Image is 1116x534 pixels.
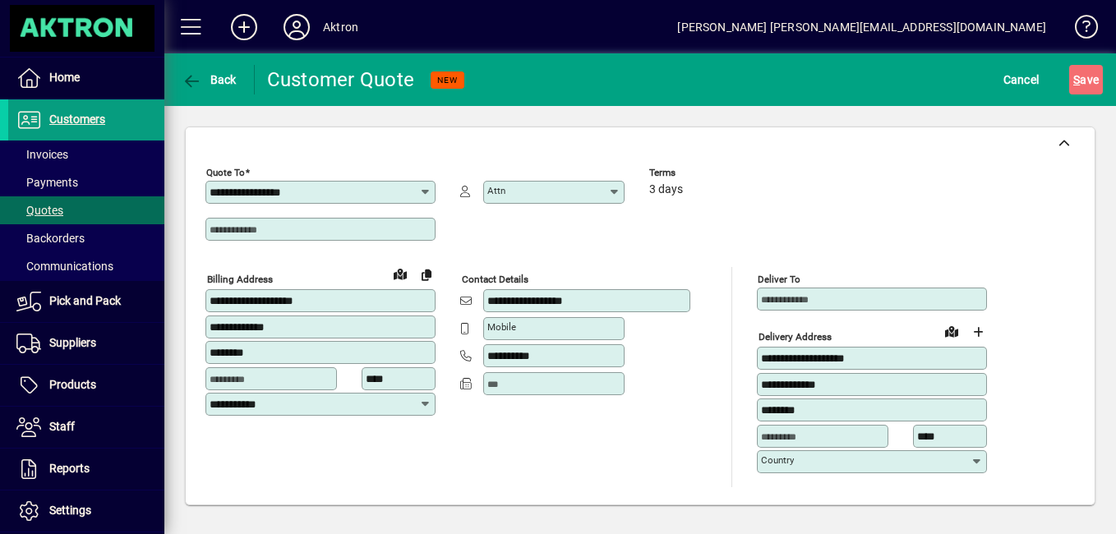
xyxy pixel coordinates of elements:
app-page-header-button: Back [164,65,255,94]
div: Customer Quote [267,67,415,93]
a: Communications [8,252,164,280]
button: Copy to Delivery address [413,261,440,288]
span: Quotes [16,204,63,217]
a: Invoices [8,140,164,168]
a: View on map [387,260,413,287]
span: Payments [16,176,78,189]
mat-label: Quote To [206,167,245,178]
button: Back [178,65,241,94]
a: View on map [938,318,965,344]
div: Aktron [323,14,358,40]
span: Suppliers [49,336,96,349]
button: Profile [270,12,323,42]
a: Knowledge Base [1063,3,1095,57]
a: Pick and Pack [8,281,164,322]
span: Products [49,378,96,391]
span: Terms [649,168,748,178]
span: Backorders [16,232,85,245]
span: Staff [49,420,75,433]
span: Reports [49,462,90,475]
div: [PERSON_NAME] [PERSON_NAME][EMAIL_ADDRESS][DOMAIN_NAME] [677,14,1046,40]
span: Communications [16,260,113,273]
a: Staff [8,407,164,448]
a: Home [8,58,164,99]
span: Cancel [1003,67,1040,93]
span: Back [182,73,237,86]
span: ave [1073,67,1099,93]
a: Settings [8,490,164,532]
a: Products [8,365,164,406]
mat-label: Mobile [487,321,516,333]
a: Payments [8,168,164,196]
span: Home [49,71,80,84]
span: S [1073,73,1080,86]
a: Backorders [8,224,164,252]
mat-label: Deliver To [758,274,800,285]
span: Pick and Pack [49,294,121,307]
span: Settings [49,504,91,517]
mat-label: Country [761,454,794,466]
a: Suppliers [8,323,164,364]
mat-label: Attn [487,185,505,196]
span: 3 days [649,183,683,196]
button: Choose address [965,319,991,345]
span: Invoices [16,148,68,161]
button: Cancel [999,65,1044,94]
span: Customers [49,113,105,126]
a: Quotes [8,196,164,224]
button: Save [1069,65,1103,94]
button: Add [218,12,270,42]
span: NEW [437,75,458,85]
a: Reports [8,449,164,490]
